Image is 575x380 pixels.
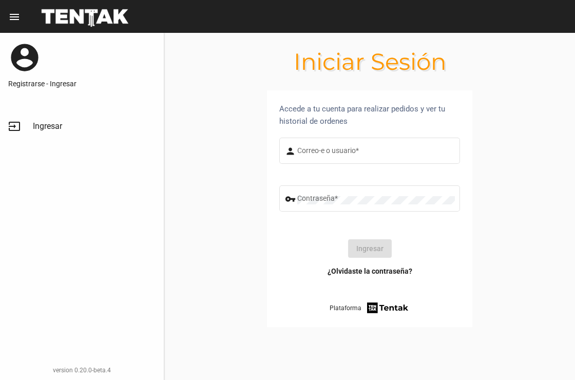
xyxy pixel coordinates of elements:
span: Plataforma [330,303,361,313]
div: Accede a tu cuenta para realizar pedidos y ver tu historial de ordenes [279,103,460,127]
a: ¿Olvidaste la contraseña? [328,266,412,276]
h1: Iniciar Sesión [164,53,575,70]
div: version 0.20.0-beta.4 [8,365,156,375]
span: Ingresar [33,121,62,131]
mat-icon: vpn_key [285,193,297,205]
mat-icon: account_circle [8,41,41,74]
mat-icon: menu [8,11,21,23]
a: Plataforma [330,301,410,315]
img: tentak-firm.png [366,301,410,315]
a: Registrarse - Ingresar [8,79,156,89]
button: Ingresar [348,239,392,258]
mat-icon: input [8,120,21,132]
mat-icon: person [285,145,297,158]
